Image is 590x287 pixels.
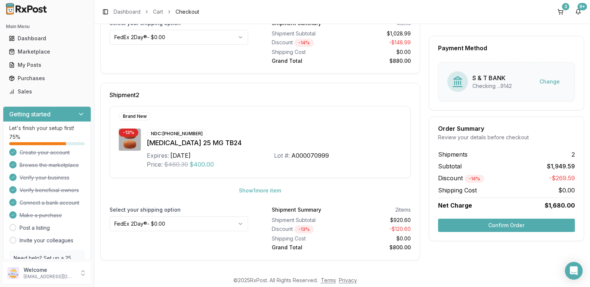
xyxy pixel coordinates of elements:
div: - 13 % [119,129,138,137]
a: Marketplace [6,45,88,58]
div: [DATE] [170,151,191,160]
div: Shipment Summary [272,206,321,213]
div: Payment Method [438,45,575,51]
span: $1,680.00 [545,201,575,210]
a: Sales [6,85,88,98]
div: NDC: [PHONE_NUMBER] [147,130,207,138]
span: Verify your business [20,174,69,181]
div: S & T BANK [472,74,512,82]
span: Verify beneficial owners [20,187,79,194]
div: My Posts [9,61,85,69]
div: 3 [562,3,569,10]
a: Invite your colleagues [20,237,73,244]
img: User avatar [7,267,19,279]
span: Net Charge [438,202,472,209]
span: $400.00 [190,160,214,169]
span: $0.00 [558,186,575,195]
div: Expires: [147,151,169,160]
span: Shipments [438,150,468,159]
div: Lot #: [274,151,290,160]
div: Discount [272,225,338,233]
span: Create your account [20,149,70,156]
nav: breadcrumb [114,8,199,16]
div: Marketplace [9,48,85,55]
div: Open Intercom Messenger [565,262,583,280]
div: 2 items [395,206,411,213]
button: My Posts [3,59,91,71]
div: Dashboard [9,35,85,42]
a: Terms [321,277,336,283]
div: $0.00 [344,235,410,242]
div: $880.00 [344,57,410,65]
img: Myrbetriq 25 MG TB24 [119,129,141,151]
a: Dashboard [6,32,88,45]
span: Shipping Cost [438,186,477,195]
div: A000070999 [291,151,329,160]
span: 75 % [9,133,20,141]
p: Let's finish your setup first! [9,124,85,132]
a: Privacy [339,277,357,283]
button: Purchases [3,72,91,84]
div: 9+ [577,3,587,10]
div: - $120.60 [344,225,410,233]
div: [MEDICAL_DATA] 25 MG TB24 [147,138,402,148]
div: Grand Total [272,57,338,65]
button: Confirm Order [438,219,575,232]
div: Order Summary [438,126,575,131]
h3: Getting started [9,110,51,119]
span: -$269.59 [549,174,575,183]
div: $0.00 [344,48,410,56]
div: - $148.99 [344,39,410,47]
div: $1,028.99 [344,30,410,37]
div: Discount [272,39,338,47]
a: Purchases [6,72,88,85]
span: 2 [572,150,575,159]
a: Post a listing [20,224,50,232]
button: Dashboard [3,33,91,44]
span: Connect a bank account [20,199,79,206]
span: Make a purchase [20,212,62,219]
p: [EMAIL_ADDRESS][DOMAIN_NAME] [24,274,75,280]
p: Welcome [24,266,75,274]
div: $800.00 [344,244,410,251]
div: - 14 % [465,175,484,183]
div: Shipping Cost [272,48,338,56]
span: Browse the marketplace [20,161,79,169]
button: 9+ [572,6,584,18]
span: Checkout [176,8,199,16]
div: Price: [147,160,163,169]
div: Brand New [119,112,151,120]
span: Shipment 2 [110,92,139,98]
div: Grand Total [272,244,338,251]
div: - 13 % [294,225,314,233]
button: Sales [3,86,91,98]
div: Checking ...9142 [472,82,512,90]
div: Shipment Subtotal [272,216,338,224]
div: $920.60 [344,216,410,224]
button: Show1more item [233,184,287,197]
span: Subtotal [438,162,462,171]
div: Purchases [9,75,85,82]
div: - 14 % [294,39,314,47]
button: Change [534,75,566,88]
div: Review your details before checkout [438,134,575,141]
h2: Main Menu [6,24,88,30]
span: $460.30 [164,160,188,169]
button: Marketplace [3,46,91,58]
div: Sales [9,88,85,95]
p: Need help? Set up a 25 minute call with our team to set up. [14,254,80,277]
a: My Posts [6,58,88,72]
a: Cart [153,8,163,16]
label: Select your shipping option [110,206,248,213]
button: 3 [555,6,566,18]
span: $1,949.59 [547,162,575,171]
span: Discount [438,174,484,182]
img: RxPost Logo [3,3,50,15]
a: Dashboard [114,8,140,16]
div: Shipment Subtotal [272,30,338,37]
div: Shipping Cost [272,235,338,242]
